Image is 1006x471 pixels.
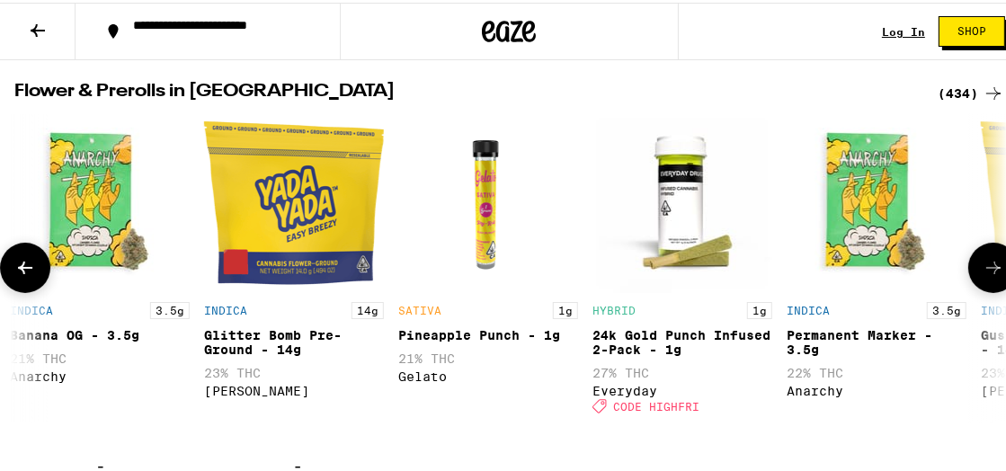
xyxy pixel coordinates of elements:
div: Banana OG - 3.5g [10,325,190,340]
img: Everyday - 24k Gold Punch Infused 2-Pack - 1g [592,111,772,290]
div: Everyday [592,381,772,395]
span: CODE HIGHFRI [613,397,699,409]
p: 22% THC [787,363,966,378]
div: Open page for Banana OG - 3.5g from Anarchy [10,111,190,420]
img: Anarchy - Banana OG - 3.5g [10,111,190,290]
div: Open page for Glitter Bomb Pre-Ground - 14g from Yada Yada [204,111,384,420]
div: Glitter Bomb Pre-Ground - 14g [204,325,384,354]
div: Permanent Marker - 3.5g [787,325,966,354]
div: 24k Gold Punch Infused 2-Pack - 1g [592,325,772,354]
div: [PERSON_NAME] [204,381,384,395]
p: INDICA [10,302,53,314]
p: 21% THC [10,349,190,363]
p: 1g [747,299,772,316]
p: 3.5g [927,299,966,316]
div: Anarchy [10,367,190,381]
h2: Flower & Prerolls in [GEOGRAPHIC_DATA] [14,80,916,102]
p: 14g [352,299,384,316]
div: Open page for Pineapple Punch - 1g from Gelato [398,111,578,420]
p: 21% THC [398,349,578,363]
p: 1g [553,299,578,316]
p: 27% THC [592,363,772,378]
p: INDICA [204,302,247,314]
div: Anarchy [787,381,966,395]
div: Pineapple Punch - 1g [398,325,578,340]
a: (434) [938,80,1004,102]
a: Log In [882,23,925,35]
span: Hi. Need any help? [11,13,129,27]
p: 3.5g [150,299,190,316]
p: HYBRID [592,302,636,314]
span: Shop [957,23,986,34]
img: Anarchy - Permanent Marker - 3.5g [787,111,966,290]
div: Open page for Permanent Marker - 3.5g from Anarchy [787,111,966,420]
p: 23% THC [204,363,384,378]
button: Shop [939,13,1005,44]
img: Gelato - Pineapple Punch - 1g [398,111,578,290]
div: Open page for 24k Gold Punch Infused 2-Pack - 1g from Everyday [592,111,772,420]
div: Gelato [398,367,578,381]
p: INDICA [787,302,830,314]
img: Yada Yada - Glitter Bomb Pre-Ground - 14g [204,111,384,290]
p: SATIVA [398,302,441,314]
